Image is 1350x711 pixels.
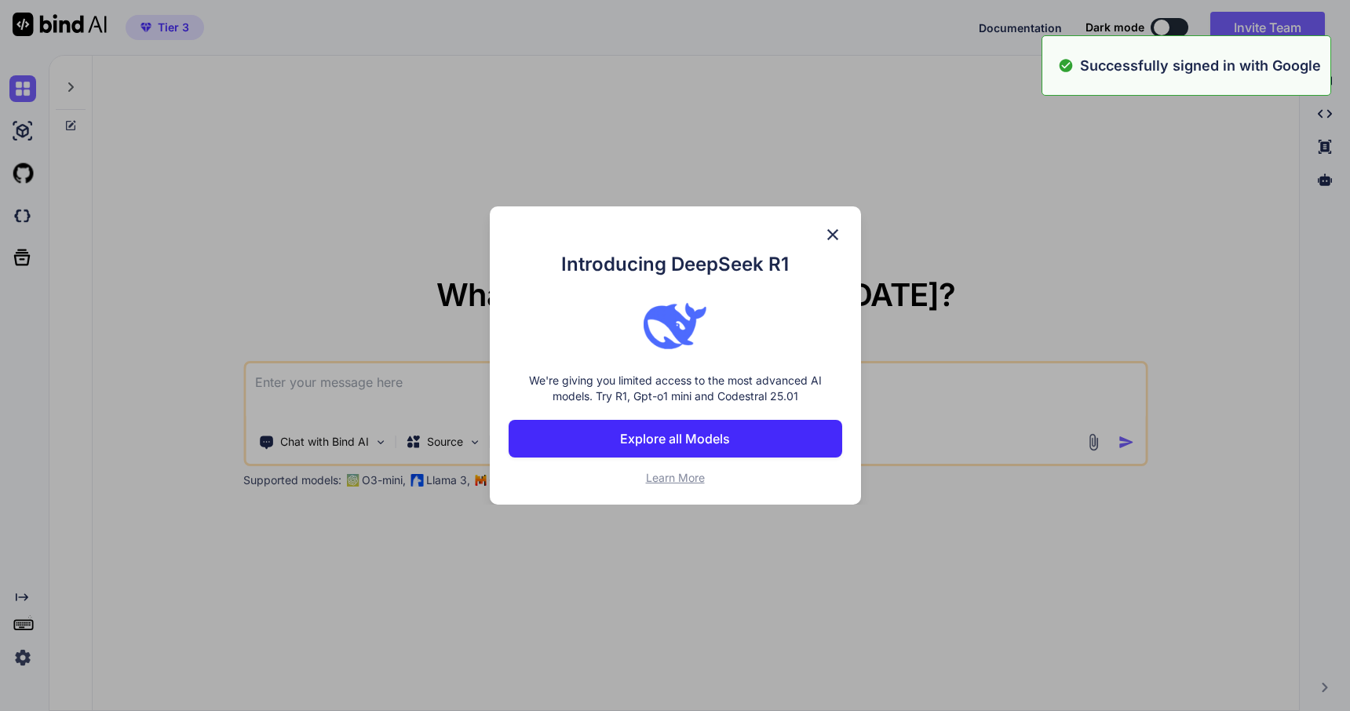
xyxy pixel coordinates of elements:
[509,250,842,279] h1: Introducing DeepSeek R1
[823,225,842,244] img: close
[646,471,705,484] span: Learn More
[1080,55,1321,76] p: Successfully signed in with Google
[1058,55,1074,76] img: alert
[644,294,706,357] img: bind logo
[509,420,842,458] button: Explore all Models
[509,373,842,404] p: We're giving you limited access to the most advanced AI models. Try R1, Gpt-o1 mini and Codestral...
[620,429,730,448] p: Explore all Models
